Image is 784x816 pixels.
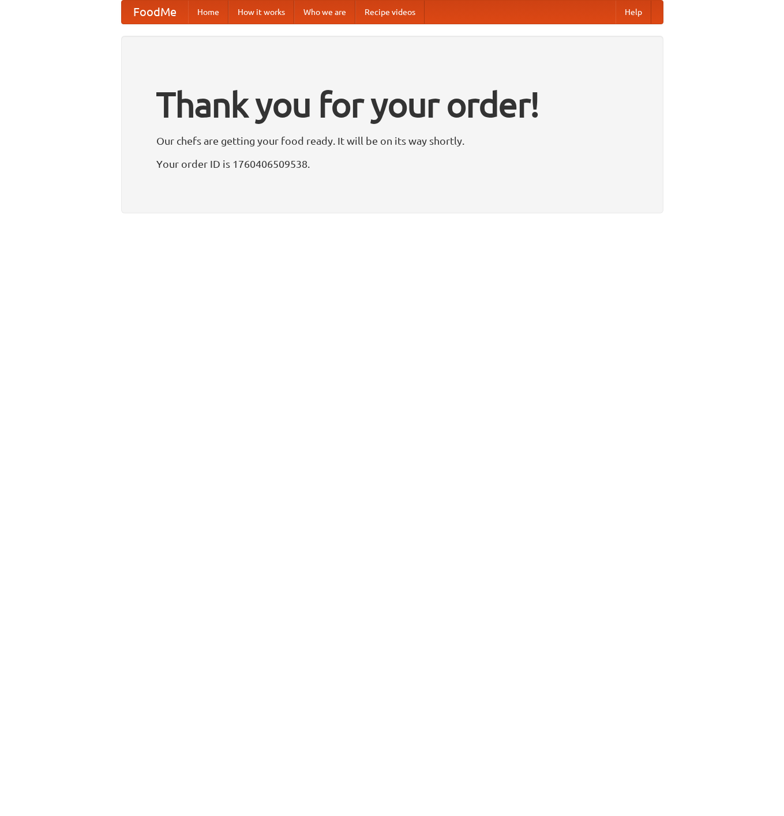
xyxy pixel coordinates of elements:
a: How it works [228,1,294,24]
a: Recipe videos [355,1,425,24]
p: Our chefs are getting your food ready. It will be on its way shortly. [156,132,628,149]
a: Help [616,1,651,24]
h1: Thank you for your order! [156,77,628,132]
a: FoodMe [122,1,188,24]
a: Home [188,1,228,24]
a: Who we are [294,1,355,24]
p: Your order ID is 1760406509538. [156,155,628,172]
